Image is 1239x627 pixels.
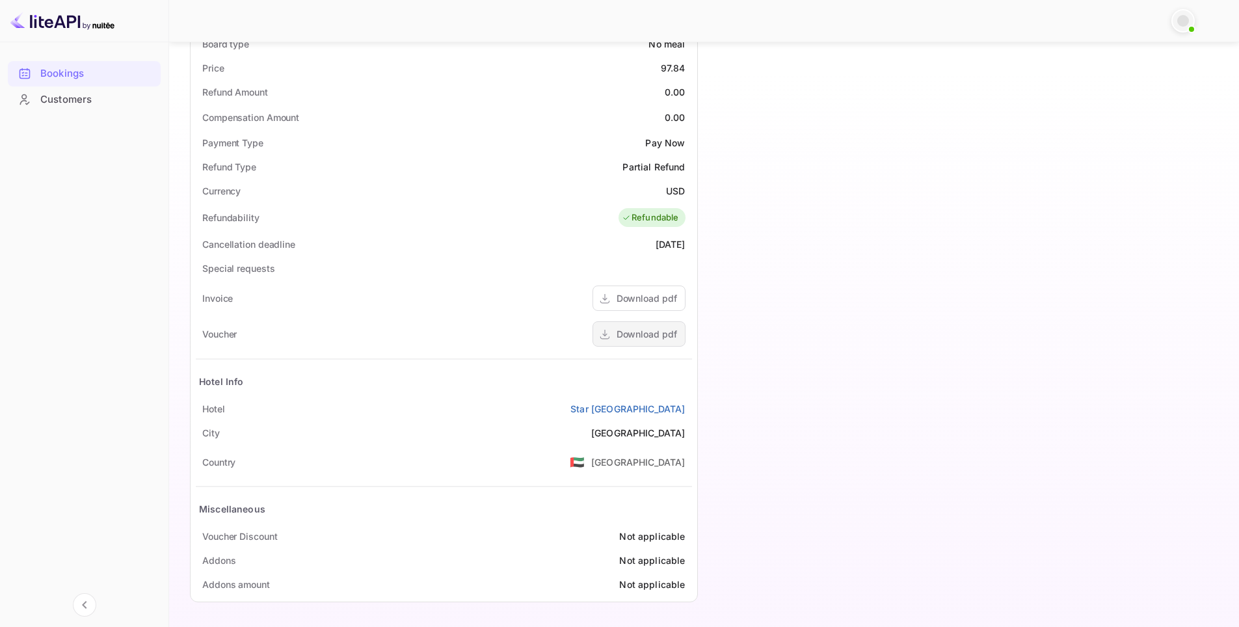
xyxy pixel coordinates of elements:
div: Compensation Amount [202,111,299,124]
div: Customers [8,87,161,113]
div: Refund Amount [202,85,268,99]
div: Cancellation deadline [202,237,295,251]
a: Bookings [8,61,161,85]
div: Not applicable [619,578,685,591]
div: Partial Refund [622,160,685,174]
div: Special requests [202,261,274,275]
div: [GEOGRAPHIC_DATA] [591,455,686,469]
div: Customers [40,92,154,107]
div: Payment Type [202,136,263,150]
div: Price [202,61,224,75]
div: Pay Now [645,136,685,150]
div: Voucher [202,327,237,341]
div: Hotel Info [199,375,244,388]
div: Country [202,455,235,469]
div: Download pdf [617,327,677,341]
div: Bookings [8,61,161,87]
div: 0.00 [665,85,686,99]
div: 0.00 [665,111,686,124]
div: USD [666,184,685,198]
div: Invoice [202,291,233,305]
div: Board type [202,37,249,51]
div: [DATE] [656,237,686,251]
span: United States [570,450,585,474]
div: Refundability [202,211,260,224]
div: Voucher Discount [202,529,277,543]
div: Refundable [622,211,679,224]
div: No meal [648,37,685,51]
a: Star [GEOGRAPHIC_DATA] [570,402,685,416]
div: 97.84 [661,61,686,75]
div: Not applicable [619,529,685,543]
button: Collapse navigation [73,593,96,617]
div: Miscellaneous [199,502,265,516]
div: Currency [202,184,241,198]
img: LiteAPI logo [10,10,114,31]
div: Hotel [202,402,225,416]
div: Refund Type [202,160,256,174]
div: Download pdf [617,291,677,305]
div: Addons [202,554,235,567]
div: City [202,426,220,440]
div: Addons amount [202,578,270,591]
div: [GEOGRAPHIC_DATA] [591,426,686,440]
a: Customers [8,87,161,111]
div: Bookings [40,66,154,81]
div: Not applicable [619,554,685,567]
